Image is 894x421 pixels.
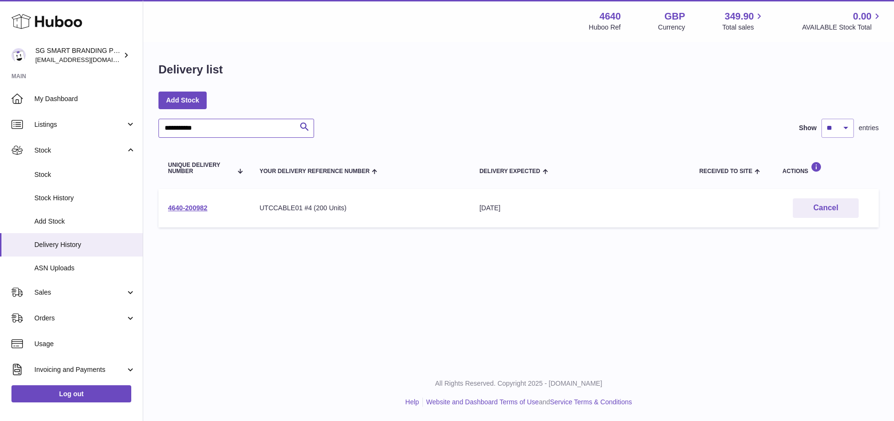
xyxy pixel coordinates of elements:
[658,23,685,32] div: Currency
[722,23,765,32] span: Total sales
[260,168,370,175] span: Your Delivery Reference Number
[168,162,232,175] span: Unique Delivery Number
[793,198,859,218] button: Cancel
[34,217,136,226] span: Add Stock
[168,204,208,212] a: 4640-200982
[34,264,136,273] span: ASN Uploads
[35,56,140,63] span: [EMAIL_ADDRESS][DOMAIN_NAME]
[34,288,126,297] span: Sales
[725,10,754,23] span: 349.90
[782,162,869,175] div: Actions
[34,170,136,179] span: Stock
[589,23,621,32] div: Huboo Ref
[600,10,621,23] strong: 4640
[479,204,680,213] div: [DATE]
[11,48,26,62] img: uktopsmileshipping@gmail.com
[423,398,632,407] li: and
[859,123,879,133] span: entries
[405,398,419,406] a: Help
[260,204,461,213] div: UTCCABLE01 #4 (200 Units)
[151,379,886,388] p: All Rights Reserved. Copyright 2025 - [DOMAIN_NAME]
[34,240,136,249] span: Delivery History
[853,10,872,23] span: 0.00
[158,92,207,109] a: Add Stock
[722,10,765,32] a: 349.90 Total sales
[550,398,632,406] a: Service Terms & Conditions
[34,314,126,323] span: Orders
[34,194,136,203] span: Stock History
[158,62,223,77] h1: Delivery list
[664,10,685,23] strong: GBP
[699,168,752,175] span: Received to Site
[479,168,540,175] span: Delivery Expected
[34,120,126,129] span: Listings
[802,10,883,32] a: 0.00 AVAILABLE Stock Total
[802,23,883,32] span: AVAILABLE Stock Total
[34,339,136,349] span: Usage
[799,123,817,133] label: Show
[11,385,131,402] a: Log out
[426,398,539,406] a: Website and Dashboard Terms of Use
[35,46,121,64] div: SG SMART BRANDING PTE. LTD.
[34,146,126,155] span: Stock
[34,365,126,374] span: Invoicing and Payments
[34,94,136,103] span: My Dashboard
